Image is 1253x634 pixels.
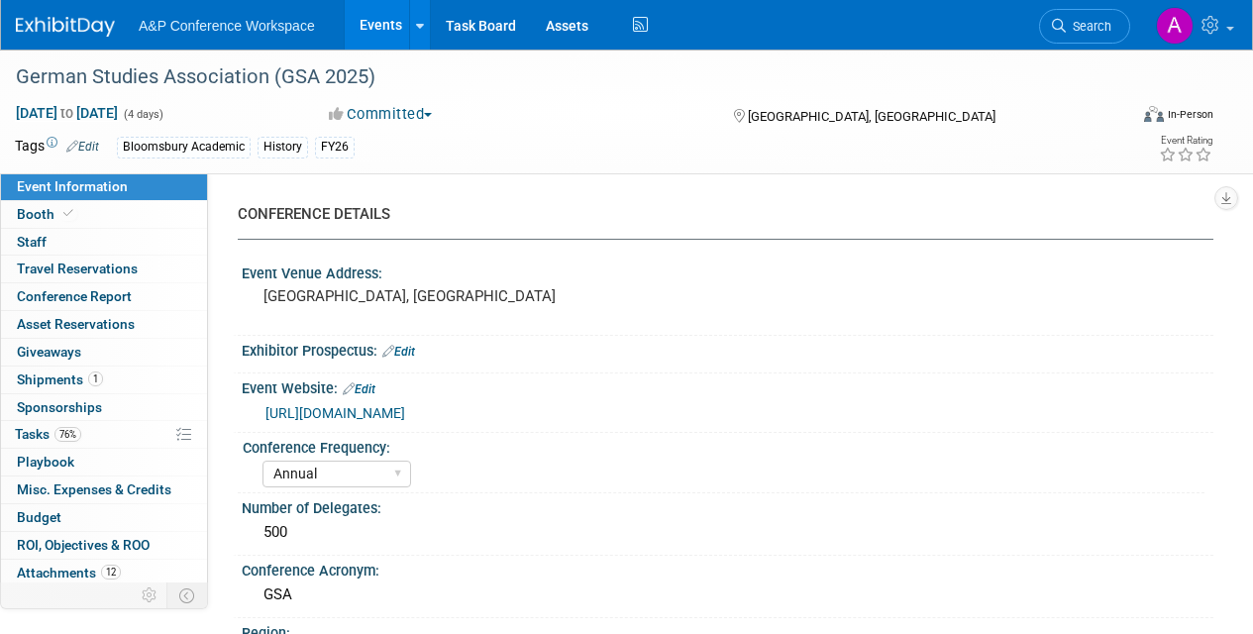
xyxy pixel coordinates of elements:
span: Shipments [17,371,103,387]
div: GSA [257,580,1199,610]
img: Amanda Oney [1156,7,1194,45]
span: Booth [17,206,77,222]
a: Misc. Expenses & Credits [1,476,207,503]
div: Event Rating [1159,136,1212,146]
span: Asset Reservations [17,316,135,332]
span: Conference Report [17,288,132,304]
a: [URL][DOMAIN_NAME] [265,405,405,421]
a: Edit [66,140,99,154]
span: Travel Reservations [17,261,138,276]
span: Staff [17,234,47,250]
td: Tags [15,136,99,158]
a: Travel Reservations [1,256,207,282]
span: Sponsorships [17,399,102,415]
a: Sponsorships [1,394,207,421]
a: ROI, Objectives & ROO [1,532,207,559]
span: [GEOGRAPHIC_DATA], [GEOGRAPHIC_DATA] [748,109,995,124]
span: 76% [54,427,81,442]
span: Playbook [17,454,74,470]
div: Exhibitor Prospectus: [242,336,1213,362]
span: ROI, Objectives & ROO [17,537,150,553]
a: Booth [1,201,207,228]
a: Event Information [1,173,207,200]
span: Budget [17,509,61,525]
a: Conference Report [1,283,207,310]
span: Search [1066,19,1111,34]
span: Attachments [17,565,121,581]
a: Asset Reservations [1,311,207,338]
a: Budget [1,504,207,531]
td: Toggle Event Tabs [167,582,208,608]
img: ExhibitDay [16,17,115,37]
a: Giveaways [1,339,207,366]
span: 1 [88,371,103,386]
a: Attachments12 [1,560,207,586]
button: Committed [322,104,440,125]
a: Tasks76% [1,421,207,448]
div: Number of Delegates: [242,493,1213,518]
div: 500 [257,517,1199,548]
div: FY26 [315,137,355,158]
td: Personalize Event Tab Strip [133,582,167,608]
div: Event Venue Address: [242,259,1213,283]
span: Misc. Expenses & Credits [17,481,171,497]
img: Format-Inperson.png [1144,106,1164,122]
div: German Studies Association (GSA 2025) [9,59,1111,95]
span: Tasks [15,426,81,442]
span: to [57,105,76,121]
div: History [258,137,308,158]
span: (4 days) [122,108,163,121]
div: Conference Frequency: [243,433,1204,458]
div: Event Website: [242,373,1213,399]
div: CONFERENCE DETAILS [238,204,1199,225]
span: Giveaways [17,344,81,360]
span: 12 [101,565,121,580]
div: Conference Acronym: [242,556,1213,581]
pre: [GEOGRAPHIC_DATA], [GEOGRAPHIC_DATA] [263,287,625,305]
a: Staff [1,229,207,256]
span: [DATE] [DATE] [15,104,119,122]
a: Playbook [1,449,207,475]
div: Bloomsbury Academic [117,137,251,158]
i: Booth reservation complete [63,208,73,219]
div: In-Person [1167,107,1213,122]
span: A&P Conference Workspace [139,18,315,34]
a: Edit [343,382,375,396]
a: Search [1039,9,1130,44]
div: Event Format [1038,103,1213,133]
span: Event Information [17,178,128,194]
a: Edit [382,345,415,359]
a: Shipments1 [1,367,207,393]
